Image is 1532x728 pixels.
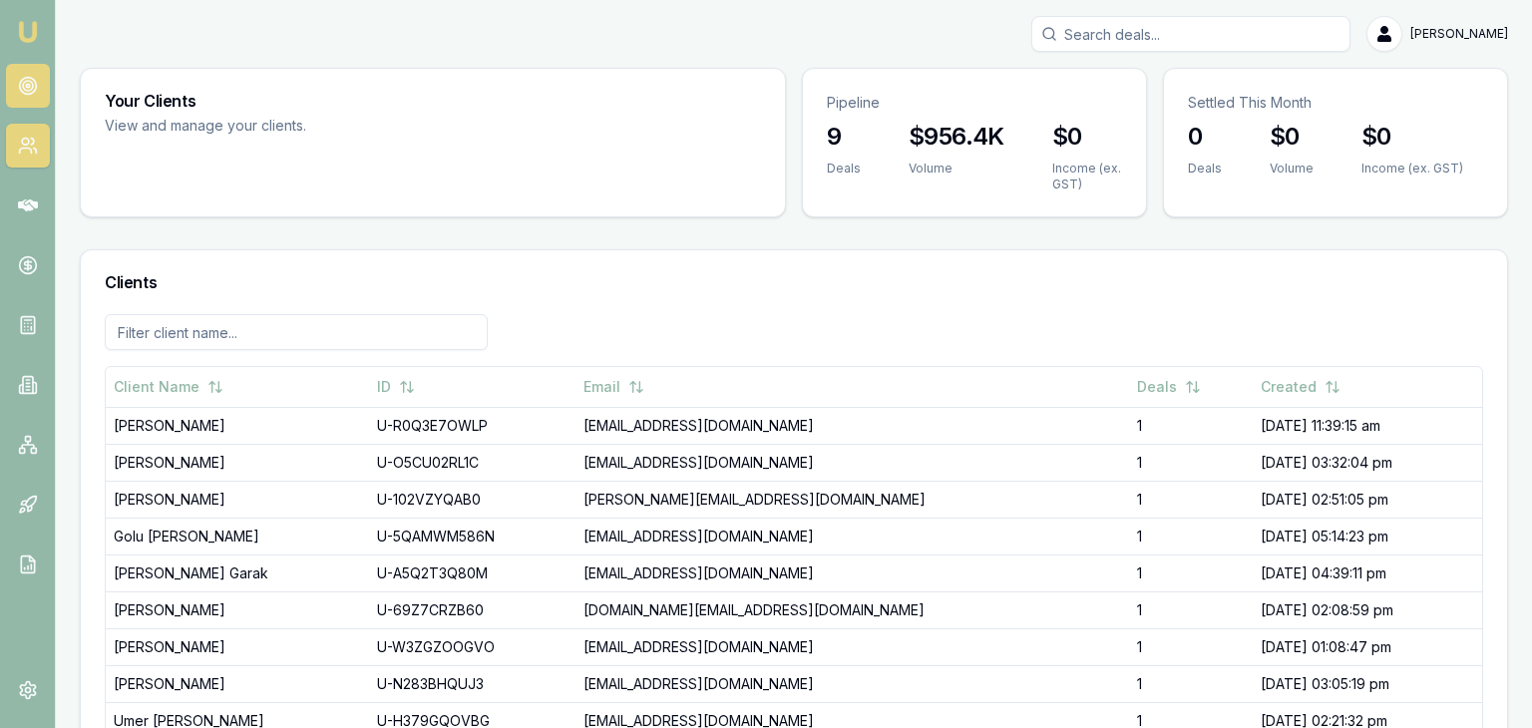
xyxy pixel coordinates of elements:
p: Settled This Month [1188,93,1483,113]
h3: $0 [1270,121,1314,153]
div: Volume [909,161,1004,177]
td: [EMAIL_ADDRESS][DOMAIN_NAME] [575,407,1129,444]
div: Deals [1188,161,1222,177]
button: Deals [1137,369,1201,405]
td: [PERSON_NAME] [106,665,369,702]
td: [EMAIL_ADDRESS][DOMAIN_NAME] [575,444,1129,481]
div: Income (ex. GST) [1361,161,1463,177]
h3: $0 [1361,121,1463,153]
td: [EMAIL_ADDRESS][DOMAIN_NAME] [575,665,1129,702]
td: 1 [1129,554,1253,591]
td: U-N283BHQUJ3 [369,665,575,702]
input: Search deals [1031,16,1350,52]
td: U-R0Q3E7OWLP [369,407,575,444]
td: 1 [1129,407,1253,444]
td: U-102VZYQAB0 [369,481,575,518]
td: [DATE] 03:05:19 pm [1253,665,1482,702]
td: [DATE] 02:51:05 pm [1253,481,1482,518]
td: 1 [1129,518,1253,554]
td: [EMAIL_ADDRESS][DOMAIN_NAME] [575,628,1129,665]
button: ID [377,369,415,405]
td: 1 [1129,665,1253,702]
td: U-O5CU02RL1C [369,444,575,481]
td: [PERSON_NAME] [106,591,369,628]
td: [PERSON_NAME] [106,444,369,481]
span: [PERSON_NAME] [1410,26,1508,42]
div: Income (ex. GST) [1052,161,1122,192]
h3: Your Clients [105,93,761,109]
button: Email [583,369,644,405]
button: Created [1261,369,1340,405]
h3: $956.4K [909,121,1004,153]
td: [DATE] 04:39:11 pm [1253,554,1482,591]
td: 1 [1129,481,1253,518]
h3: $0 [1052,121,1122,153]
input: Filter client name... [105,314,488,350]
td: U-69Z7CRZB60 [369,591,575,628]
td: [DATE] 11:39:15 am [1253,407,1482,444]
h3: 0 [1188,121,1222,153]
h3: 9 [827,121,861,153]
td: [EMAIL_ADDRESS][DOMAIN_NAME] [575,554,1129,591]
td: [DATE] 01:08:47 pm [1253,628,1482,665]
button: Client Name [114,369,223,405]
p: Pipeline [827,93,1122,113]
div: Deals [827,161,861,177]
td: [DATE] 02:08:59 pm [1253,591,1482,628]
td: U-W3ZGZOOGVO [369,628,575,665]
h3: Clients [105,274,1483,290]
td: [PERSON_NAME] [106,628,369,665]
td: [DATE] 05:14:23 pm [1253,518,1482,554]
div: Volume [1270,161,1314,177]
img: emu-icon-u.png [16,20,40,44]
td: 1 [1129,444,1253,481]
td: Golu [PERSON_NAME] [106,518,369,554]
td: [PERSON_NAME][EMAIL_ADDRESS][DOMAIN_NAME] [575,481,1129,518]
td: [DOMAIN_NAME][EMAIL_ADDRESS][DOMAIN_NAME] [575,591,1129,628]
td: [DATE] 03:32:04 pm [1253,444,1482,481]
td: [EMAIL_ADDRESS][DOMAIN_NAME] [575,518,1129,554]
td: U-A5Q2T3Q80M [369,554,575,591]
td: 1 [1129,628,1253,665]
td: U-5QAMWM586N [369,518,575,554]
td: [PERSON_NAME] Garak [106,554,369,591]
p: View and manage your clients. [105,115,615,138]
td: [PERSON_NAME] [106,481,369,518]
td: [PERSON_NAME] [106,407,369,444]
td: 1 [1129,591,1253,628]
